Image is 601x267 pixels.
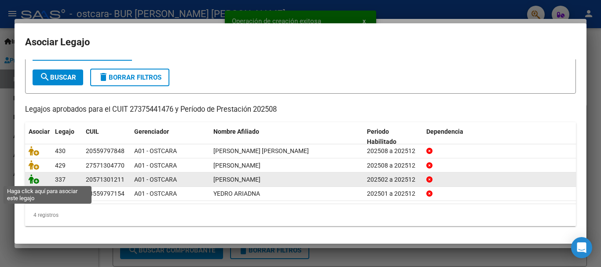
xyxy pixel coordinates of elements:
span: CASTAÑO SEBASTIAN ZACARIAS [213,147,309,154]
span: Periodo Habilitado [367,128,396,145]
div: 202508 a 202512 [367,161,419,171]
span: A01 - OSTCARA [134,176,177,183]
div: 20559797848 [86,146,125,156]
span: A01 - OSTCARA [134,147,177,154]
datatable-header-cell: CUIL [82,122,131,151]
datatable-header-cell: Asociar [25,122,51,151]
span: YEDRO ARIADNA [213,190,260,197]
mat-icon: search [40,72,50,82]
span: PABON ZOHE SELENA [213,162,260,169]
div: 202501 a 202512 [367,189,419,199]
div: 202508 a 202512 [367,146,419,156]
span: Nombre Afiliado [213,128,259,135]
div: 23559797154 [86,189,125,199]
span: CUIL [86,128,99,135]
span: Buscar [40,73,76,81]
span: 336 [55,190,66,197]
span: Borrar Filtros [98,73,161,81]
datatable-header-cell: Gerenciador [131,122,210,151]
span: 337 [55,176,66,183]
datatable-header-cell: Legajo [51,122,82,151]
span: 429 [55,162,66,169]
datatable-header-cell: Dependencia [423,122,576,151]
span: Dependencia [426,128,463,135]
button: Buscar [33,69,83,85]
div: 20571301211 [86,175,125,185]
span: A01 - OSTCARA [134,162,177,169]
div: 202502 a 202512 [367,175,419,185]
datatable-header-cell: Periodo Habilitado [363,122,423,151]
div: 27571304770 [86,161,125,171]
span: A01 - OSTCARA [134,190,177,197]
h2: Asociar Legajo [25,34,576,51]
div: Open Intercom Messenger [571,237,592,258]
datatable-header-cell: Nombre Afiliado [210,122,363,151]
span: 430 [55,147,66,154]
span: CAPRILE AMADEO [213,176,260,183]
div: 4 registros [25,204,576,226]
span: Legajo [55,128,74,135]
span: Gerenciador [134,128,169,135]
button: Borrar Filtros [90,69,169,86]
span: Asociar [29,128,50,135]
p: Legajos aprobados para el CUIT 27375441476 y Período de Prestación 202508 [25,104,576,115]
mat-icon: delete [98,72,109,82]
